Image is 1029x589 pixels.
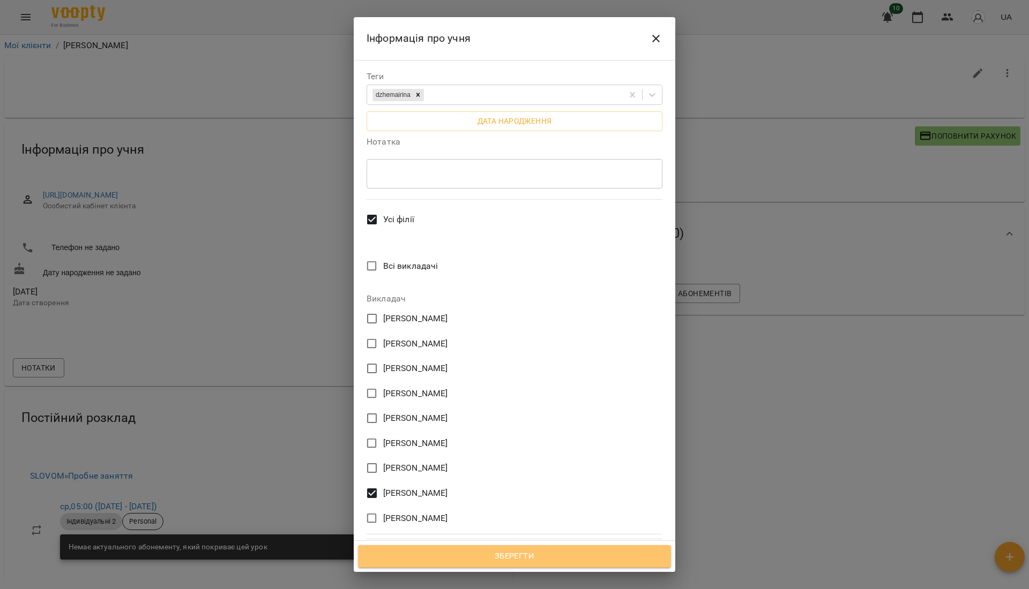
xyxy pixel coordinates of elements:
[383,213,414,226] span: Усі філії
[383,362,448,375] span: [PERSON_NAME]
[367,539,662,552] p: Нотатка для клієнта в його кабінеті
[383,337,448,350] span: [PERSON_NAME]
[358,545,671,568] button: Зберегти
[370,549,659,563] span: Зберегти
[383,462,448,474] span: [PERSON_NAME]
[383,512,448,525] span: [PERSON_NAME]
[375,115,654,127] span: Дата народження
[643,26,669,51] button: Close
[383,312,448,325] span: [PERSON_NAME]
[383,387,448,400] span: [PERSON_NAME]
[367,72,662,81] label: Теги
[383,260,438,273] span: Всі викладачі
[367,111,662,131] button: Дата народження
[367,138,662,146] label: Нотатка
[383,412,448,425] span: [PERSON_NAME]
[372,89,412,101] div: dzhemairina
[383,437,448,450] span: [PERSON_NAME]
[367,30,471,47] h6: Інформація про учня
[383,487,448,500] span: [PERSON_NAME]
[367,294,662,303] label: Викладач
